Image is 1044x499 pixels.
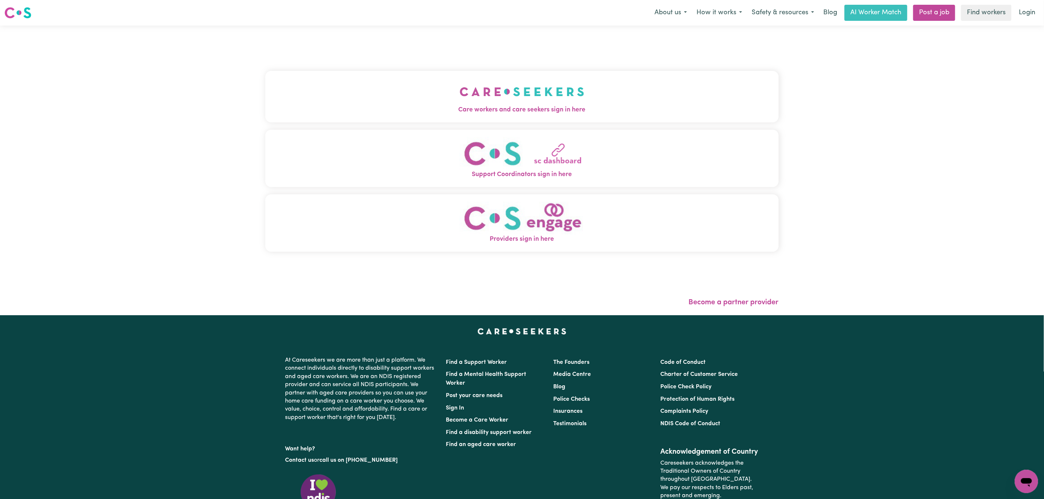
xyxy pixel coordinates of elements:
[553,408,582,414] a: Insurances
[265,71,779,122] button: Care workers and care seekers sign in here
[660,408,708,414] a: Complaints Policy
[285,457,314,463] a: Contact us
[650,5,692,20] button: About us
[660,421,720,427] a: NDIS Code of Conduct
[689,299,779,306] a: Become a partner provider
[285,353,437,424] p: At Careseekers we are more than just a platform. We connect individuals directly to disability su...
[478,328,566,334] a: Careseekers home page
[660,384,711,390] a: Police Check Policy
[265,194,779,252] button: Providers sign in here
[265,235,779,244] span: Providers sign in here
[265,130,779,187] button: Support Coordinators sign in here
[1015,470,1038,493] iframe: Button to launch messaging window, conversation in progress
[819,5,842,21] a: Blog
[265,105,779,115] span: Care workers and care seekers sign in here
[553,421,586,427] a: Testimonials
[844,5,907,21] a: AI Worker Match
[553,396,590,402] a: Police Checks
[265,170,779,179] span: Support Coordinators sign in here
[285,453,437,467] p: or
[446,417,509,423] a: Become a Care Worker
[285,442,437,453] p: Want help?
[446,393,503,399] a: Post your care needs
[446,405,464,411] a: Sign In
[446,359,507,365] a: Find a Support Worker
[446,372,527,386] a: Find a Mental Health Support Worker
[553,384,565,390] a: Blog
[660,447,759,456] h2: Acknowledgement of Country
[913,5,955,21] a: Post a job
[320,457,398,463] a: call us on [PHONE_NUMBER]
[446,442,516,447] a: Find an aged care worker
[4,6,31,19] img: Careseekers logo
[446,430,532,435] a: Find a disability support worker
[660,372,738,377] a: Charter of Customer Service
[692,5,747,20] button: How it works
[961,5,1011,21] a: Find workers
[553,359,589,365] a: The Founders
[660,359,706,365] a: Code of Conduct
[1014,5,1040,21] a: Login
[747,5,819,20] button: Safety & resources
[553,372,591,377] a: Media Centre
[4,4,31,21] a: Careseekers logo
[660,396,734,402] a: Protection of Human Rights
